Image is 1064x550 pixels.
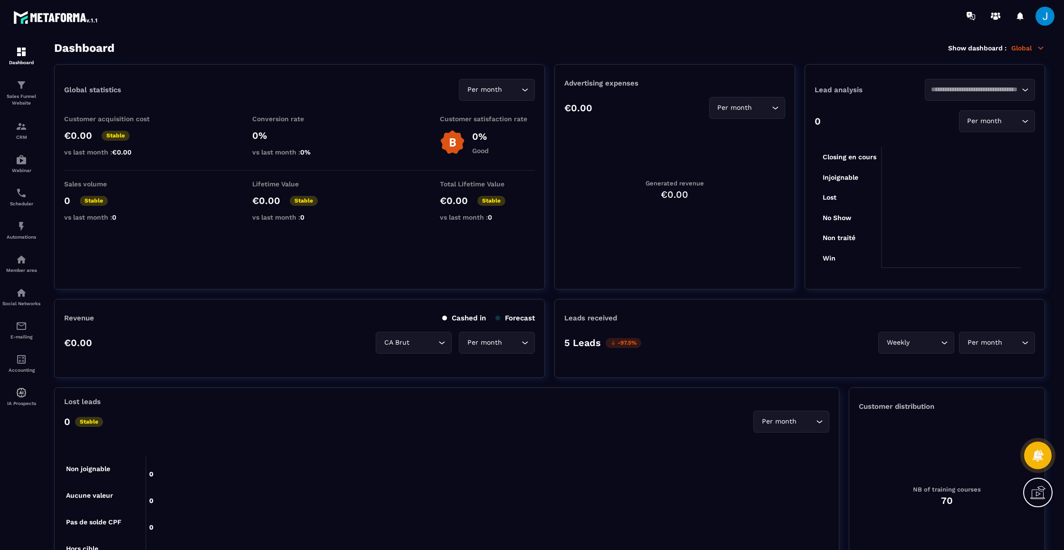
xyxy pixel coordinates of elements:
[2,201,40,206] p: Scheduler
[66,492,113,499] tspan: Aucune valeur
[80,196,108,206] p: Stable
[564,102,592,114] p: €0.00
[823,254,836,262] tspan: Win
[760,416,798,427] span: Per month
[16,320,27,332] img: email
[931,85,1019,95] input: Search for option
[2,247,40,280] a: automationsautomationsMember area
[2,280,40,313] a: social-networksocial-networkSocial Networks
[64,115,159,123] p: Customer acquisition cost
[75,417,103,427] p: Stable
[13,9,99,26] img: logo
[16,79,27,91] img: formation
[2,234,40,240] p: Automations
[382,338,411,348] span: CA Brut
[2,168,40,173] p: Webinar
[16,187,27,199] img: scheduler
[504,85,519,95] input: Search for option
[16,387,27,398] img: automations
[495,314,535,322] p: Forecast
[715,103,754,113] span: Per month
[472,147,489,154] p: Good
[16,287,27,299] img: social-network
[54,41,114,55] h3: Dashboard
[64,337,92,348] p: €0.00
[2,180,40,213] a: schedulerschedulerScheduler
[16,221,27,232] img: automations
[488,213,492,221] span: 0
[376,332,452,354] div: Search for option
[440,180,535,188] p: Total Lifetime Value
[815,86,925,94] p: Lead analysis
[252,130,347,141] p: 0%
[2,313,40,347] a: emailemailE-mailing
[290,196,318,206] p: Stable
[2,93,40,106] p: Sales Funnel Website
[859,402,1035,411] p: Customer distribution
[102,131,130,141] p: Stable
[465,85,504,95] span: Per month
[16,254,27,265] img: automations
[252,148,347,156] p: vs last month :
[564,337,601,348] p: 5 Leads
[16,154,27,165] img: automations
[300,148,311,156] span: 0%
[823,174,858,182] tspan: Injoignable
[64,314,94,322] p: Revenue
[1004,116,1019,126] input: Search for option
[912,338,939,348] input: Search for option
[959,110,1035,132] div: Search for option
[64,195,70,206] p: 0
[440,130,465,155] img: b-badge-o.b3b20ee6.svg
[1004,338,1019,348] input: Search for option
[64,213,159,221] p: vs last month :
[2,39,40,72] a: formationformationDashboard
[64,86,121,94] p: Global statistics
[798,416,814,427] input: Search for option
[440,213,535,221] p: vs last month :
[2,147,40,180] a: automationsautomationsWebinar
[472,131,489,142] p: 0%
[459,332,535,354] div: Search for option
[2,347,40,380] a: accountantaccountantAccounting
[925,79,1035,101] div: Search for option
[823,234,855,241] tspan: Non traité
[64,148,159,156] p: vs last month :
[504,338,519,348] input: Search for option
[815,116,821,127] p: 0
[878,332,954,354] div: Search for option
[564,314,617,322] p: Leads received
[64,180,159,188] p: Sales volume
[300,213,304,221] span: 0
[16,121,27,132] img: formation
[754,103,769,113] input: Search for option
[823,153,876,161] tspan: Closing en cours
[252,195,280,206] p: €0.00
[823,214,852,222] tspan: No Show
[16,354,27,365] img: accountant
[2,334,40,339] p: E-mailing
[965,116,1004,126] span: Per month
[66,518,122,526] tspan: Pas de solde CPF
[112,148,132,156] span: €0.00
[112,213,116,221] span: 0
[606,338,641,348] p: -97.5%
[411,338,436,348] input: Search for option
[884,338,912,348] span: Weekly
[252,213,347,221] p: vs last month :
[64,416,70,427] p: 0
[823,193,836,201] tspan: Lost
[64,130,92,141] p: €0.00
[753,411,829,433] div: Search for option
[2,268,40,273] p: Member area
[2,301,40,306] p: Social Networks
[2,135,40,140] p: CRM
[2,401,40,406] p: IA Prospects
[16,46,27,58] img: formation
[959,332,1035,354] div: Search for option
[564,79,785,87] p: Advertising expenses
[1011,44,1045,52] p: Global
[709,97,785,119] div: Search for option
[440,195,468,206] p: €0.00
[459,79,535,101] div: Search for option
